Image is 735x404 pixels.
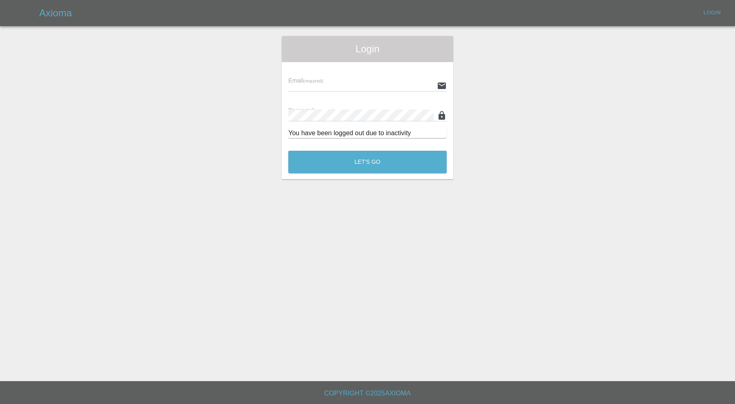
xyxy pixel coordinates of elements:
h6: Copyright © 2025 Axioma [7,388,728,399]
span: Password [288,107,334,114]
div: You have been logged out due to inactivity [288,128,447,138]
a: Login [699,7,725,19]
button: Let's Go [288,151,447,173]
h5: Axioma [39,7,72,20]
span: Login [288,42,447,56]
span: Email [288,77,323,84]
small: (required) [303,78,323,83]
small: (required) [314,108,334,113]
